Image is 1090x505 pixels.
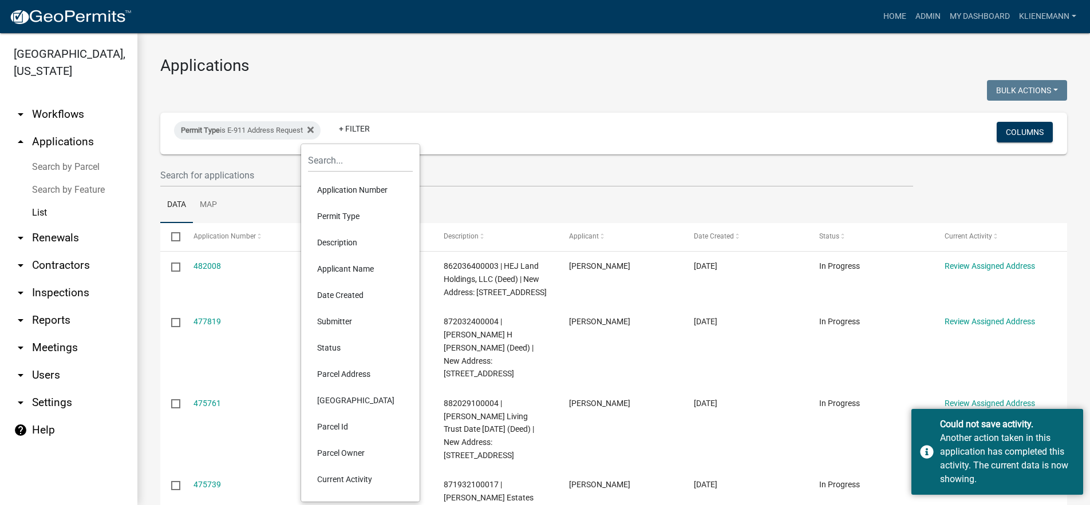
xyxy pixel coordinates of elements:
[193,232,256,240] span: Application Number
[694,261,717,271] span: 09/22/2025
[819,480,860,489] span: In Progress
[308,387,413,413] li: [GEOGRAPHIC_DATA]
[308,335,413,361] li: Status
[940,431,1075,486] div: Another action taken in this application has completed this activity. The current data is now sho...
[911,6,945,27] a: Admin
[14,108,27,121] i: arrow_drop_down
[808,223,934,250] datatable-header-cell: Status
[308,256,413,282] li: Applicant Name
[569,399,630,408] span: Kendall Lienemann
[160,164,913,187] input: Search for applications
[819,261,860,271] span: In Progress
[945,6,1014,27] a: My Dashboard
[945,399,1035,408] a: Review Assigned Address
[308,177,413,203] li: Application Number
[940,417,1075,431] div: Could not save activity.
[160,187,193,224] a: Data
[14,368,27,382] i: arrow_drop_down
[308,229,413,256] li: Description
[308,149,413,172] input: Search...
[444,232,479,240] span: Description
[14,286,27,300] i: arrow_drop_down
[444,317,534,378] span: 872032400004 | Broer, Lowell H Broer, Eunice J (Deed) | New Address: 25563 Co Hwy D55
[14,396,27,409] i: arrow_drop_down
[308,282,413,308] li: Date Created
[193,480,221,489] a: 475739
[945,232,992,240] span: Current Activity
[433,223,558,250] datatable-header-cell: Description
[694,317,717,326] span: 09/12/2025
[819,399,860,408] span: In Progress
[14,423,27,437] i: help
[1014,6,1081,27] a: klienemann
[569,261,630,271] span: Lori Kohart
[160,56,1067,75] h3: Applications
[569,232,599,240] span: Applicant
[987,80,1067,101] button: Bulk Actions
[193,317,221,326] a: 477819
[819,232,839,240] span: Status
[694,232,734,240] span: Date Created
[14,135,27,149] i: arrow_drop_up
[181,126,220,134] span: Permit Type
[14,231,27,245] i: arrow_drop_down
[14,259,27,272] i: arrow_drop_down
[569,480,630,489] span: Lori Kohart
[945,317,1035,326] a: Review Assigned Address
[569,317,630,326] span: Lori Kohart
[694,399,717,408] span: 09/09/2025
[14,341,27,355] i: arrow_drop_down
[193,399,221,408] a: 475761
[308,203,413,229] li: Permit Type
[160,223,182,250] datatable-header-cell: Select
[193,187,224,224] a: Map
[997,122,1053,142] button: Columns
[933,223,1059,250] datatable-header-cell: Current Activity
[308,361,413,387] li: Parcel Address
[694,480,717,489] span: 09/09/2025
[558,223,683,250] datatable-header-cell: Applicant
[182,223,307,250] datatable-header-cell: Application Number
[193,261,221,271] a: 482008
[444,399,534,460] span: 882029100004 | Chad J McDonald Living Trust Date October 21, 2024 (Deed) | New Address: 20499 Co ...
[444,261,547,297] span: 862036400003 | HEJ Land Holdings, LLC (Deed) | New Address: 33565 T Ave
[308,466,413,492] li: Current Activity
[945,261,1035,271] a: Review Assigned Address
[879,6,911,27] a: Home
[308,308,413,335] li: Submitter
[174,121,321,140] div: is E-911 Address Request
[308,413,413,440] li: Parcel Id
[330,118,379,139] a: + Filter
[308,440,413,466] li: Parcel Owner
[14,313,27,327] i: arrow_drop_down
[819,317,860,326] span: In Progress
[683,223,808,250] datatable-header-cell: Date Created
